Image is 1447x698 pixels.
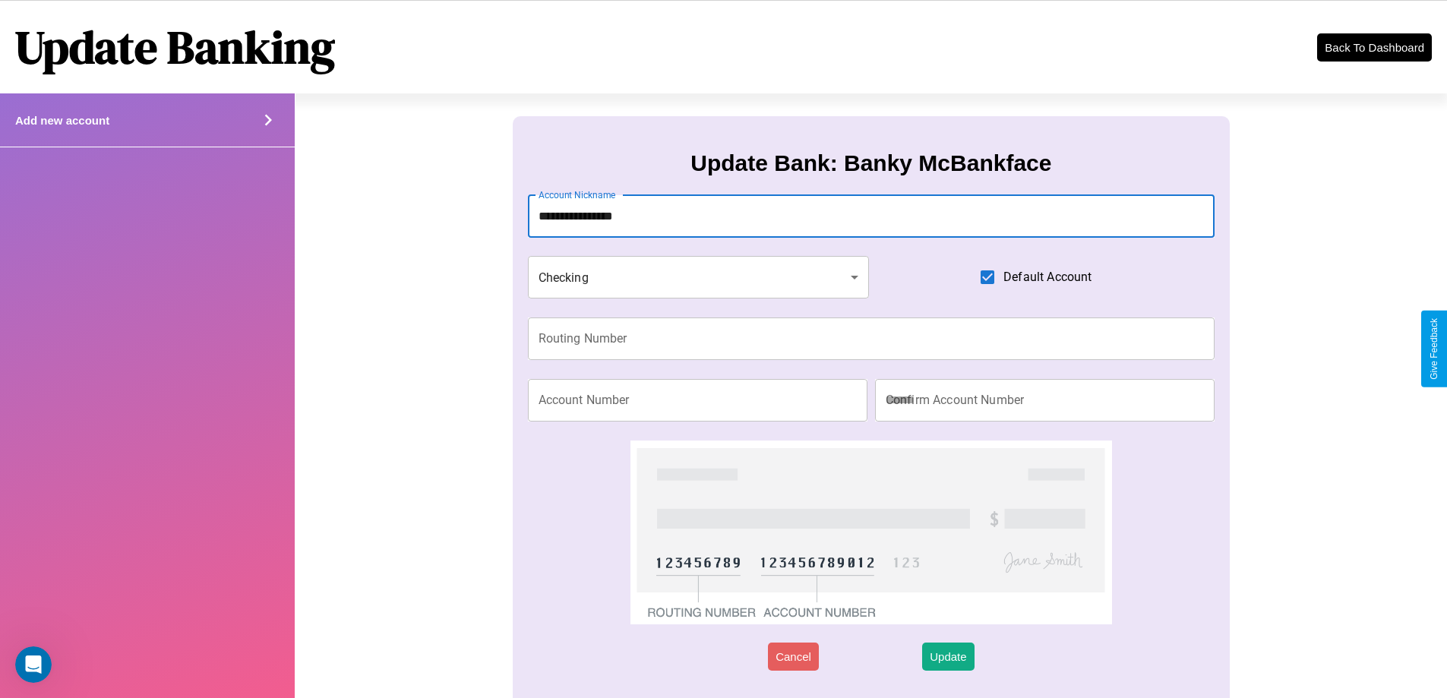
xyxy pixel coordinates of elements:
iframe: Intercom live chat [15,646,52,683]
h4: Add new account [15,114,109,127]
button: Cancel [768,643,819,671]
button: Update [922,643,974,671]
button: Back To Dashboard [1317,33,1432,62]
label: Account Nickname [539,188,616,201]
h3: Update Bank: Banky McBankface [690,150,1051,176]
div: Checking [528,256,870,298]
h1: Update Banking [15,16,335,78]
span: Default Account [1003,268,1092,286]
div: Give Feedback [1429,318,1439,380]
img: check [630,441,1111,624]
